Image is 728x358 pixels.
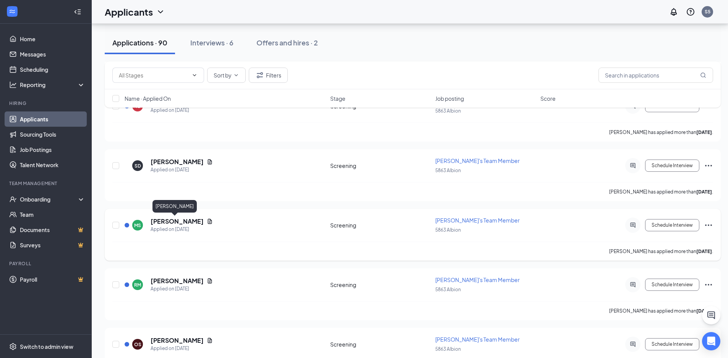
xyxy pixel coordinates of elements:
span: 5863 Albion [435,227,461,233]
b: [DATE] [696,308,712,314]
svg: Document [207,278,213,284]
a: Team [20,207,85,222]
button: ChatActive [702,306,720,324]
div: Applied on [DATE] [151,166,213,174]
div: Applications · 90 [112,38,167,47]
div: Team Management [9,180,84,187]
svg: ActiveChat [628,282,637,288]
div: MS [134,222,141,229]
svg: ActiveChat [628,341,637,347]
div: Screening [330,281,431,289]
button: Sort byChevronDown [207,68,246,83]
p: [PERSON_NAME] has applied more than . [609,248,713,255]
span: Sort by [214,73,232,78]
a: SurveysCrown [20,237,85,253]
div: Open Intercom Messenger [702,332,720,350]
b: [DATE] [696,189,712,195]
svg: Notifications [669,7,678,16]
div: Payroll [9,260,84,267]
div: SD [135,163,141,169]
button: Filter Filters [249,68,288,83]
span: [PERSON_NAME]'s Team Member [435,217,520,224]
div: OS [134,341,141,348]
a: Applicants [20,111,85,127]
div: Hiring [9,100,84,106]
button: Schedule Interview [645,338,699,350]
svg: UserCheck [9,195,17,203]
svg: Document [207,218,213,224]
svg: ActiveChat [628,222,637,228]
div: Interviews · 6 [190,38,233,47]
p: [PERSON_NAME] has applied more than . [609,308,713,314]
p: [PERSON_NAME] has applied more than . [609,189,713,195]
svg: ChatActive [707,311,716,320]
svg: Ellipses [704,280,713,289]
div: Applied on [DATE] [151,285,213,293]
span: Job posting [435,95,464,102]
svg: Document [207,159,213,165]
span: [PERSON_NAME]'s Team Member [435,336,520,343]
input: All Stages [119,71,188,79]
button: Schedule Interview [645,160,699,172]
div: RM [134,282,141,288]
svg: ActiveChat [628,163,637,169]
span: Score [540,95,556,102]
span: [PERSON_NAME]'s Team Member [435,157,520,164]
a: DocumentsCrown [20,222,85,237]
h5: [PERSON_NAME] [151,336,204,345]
div: Screening [330,221,431,229]
h5: [PERSON_NAME] [151,158,204,166]
svg: Ellipses [704,161,713,170]
div: Applied on [DATE] [151,226,213,233]
div: [PERSON_NAME] [152,200,197,213]
h1: Applicants [105,5,153,18]
svg: ChevronDown [156,7,165,16]
span: [PERSON_NAME]'s Team Member [435,276,520,283]
a: Job Postings [20,142,85,157]
p: [PERSON_NAME] has applied more than . [609,129,713,135]
svg: ChevronDown [191,72,198,78]
svg: MagnifyingGlass [700,72,706,78]
b: [DATE] [696,129,712,135]
b: [DATE] [696,248,712,254]
h5: [PERSON_NAME] [151,217,204,226]
button: Schedule Interview [645,279,699,291]
input: Search in applications [598,68,713,83]
span: 5863 Albion [435,287,461,292]
div: S5 [705,8,710,15]
div: Reporting [20,81,86,89]
svg: Analysis [9,81,17,89]
svg: Ellipses [704,221,713,230]
a: Messages [20,47,85,62]
a: Scheduling [20,62,85,77]
div: Switch to admin view [20,343,73,350]
span: Stage [330,95,345,102]
h5: [PERSON_NAME] [151,277,204,285]
svg: Filter [255,71,264,80]
div: Screening [330,340,431,348]
div: Offers and hires · 2 [256,38,318,47]
svg: ChevronDown [233,72,239,78]
svg: Collapse [74,8,81,16]
a: Talent Network [20,157,85,173]
span: Name · Applied On [125,95,171,102]
a: Sourcing Tools [20,127,85,142]
span: 5863 Albion [435,346,461,352]
div: Onboarding [20,195,79,203]
div: Screening [330,162,431,169]
svg: WorkstreamLogo [8,8,16,15]
svg: QuestionInfo [686,7,695,16]
a: Home [20,31,85,47]
button: Schedule Interview [645,219,699,231]
div: Applied on [DATE] [151,345,213,352]
svg: Settings [9,343,17,350]
span: 5863 Albion [435,168,461,173]
a: PayrollCrown [20,272,85,287]
svg: Document [207,337,213,343]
